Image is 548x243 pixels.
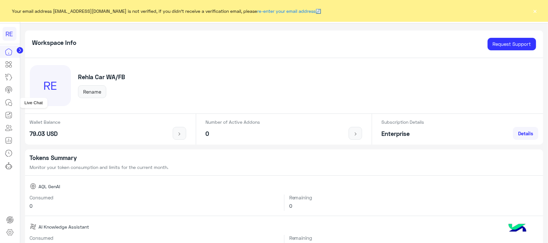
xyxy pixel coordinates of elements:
[30,119,61,125] p: Wallet Balance
[206,130,260,138] h5: 0
[513,127,538,140] a: Details
[39,223,89,230] span: AI Knowledge Assistant
[20,98,48,108] div: Live Chat
[30,183,36,189] img: AQL GenAI
[257,8,316,14] a: re-enter your email address
[289,195,538,200] h6: Remaining
[30,203,279,209] h6: 0
[30,195,279,200] h6: Consumed
[532,8,538,14] button: ×
[30,223,36,230] img: AI Knowledge Assistant
[30,65,71,106] div: RE
[12,8,321,14] span: Your email address [EMAIL_ADDRESS][DOMAIN_NAME] is not verified, if you didn't receive a verifica...
[32,39,76,46] h5: Workspace Info
[30,130,61,138] h5: 79.03 USD
[30,154,539,162] h5: Tokens Summary
[206,119,260,125] p: Number of Active Addons
[382,119,424,125] p: Subscription Details
[289,203,538,209] h6: 0
[39,183,60,190] span: AQL GenAI
[518,130,533,136] span: Details
[30,235,279,241] h6: Consumed
[78,73,125,81] h5: Rehla Car WA/FB
[3,27,16,41] div: RE
[488,38,536,51] a: Request Support
[78,85,106,98] button: Rename
[352,131,360,137] img: icon
[506,217,529,240] img: hulul-logo.png
[382,130,424,138] h5: Enterprise
[30,164,539,171] p: Monitor your token consumption and limits for the current month.
[289,235,538,241] h6: Remaining
[176,131,184,137] img: icon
